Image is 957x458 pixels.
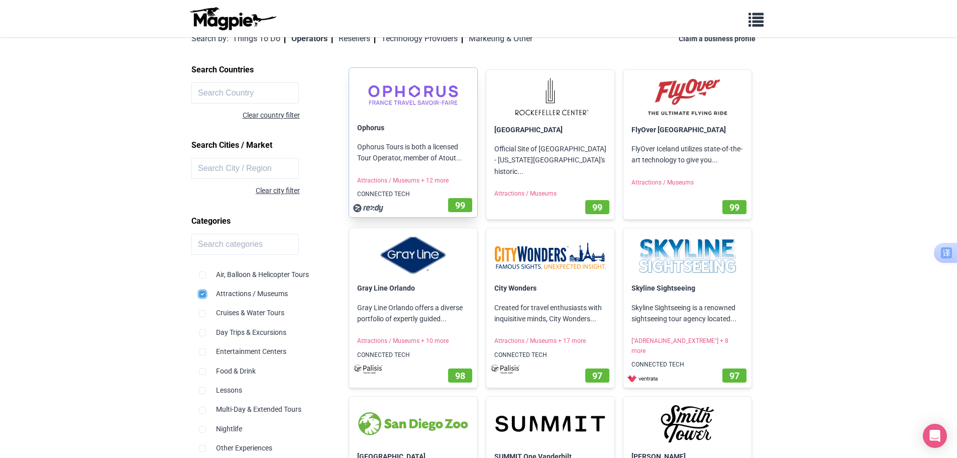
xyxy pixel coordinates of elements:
[923,424,947,448] div: Open Intercom Messenger
[199,434,328,453] div: Other Experiences
[455,371,465,381] span: 98
[233,34,285,43] a: Things To Do
[592,371,602,381] span: 97
[357,236,469,274] img: Gray Line Orlando logo
[199,261,328,280] div: Air, Balloon & Helicopter Tours
[199,280,328,299] div: Attractions / Museums
[339,34,375,43] a: Resellers
[353,364,383,374] img: uwrmtev4yfcwscorgnwl.svg
[199,299,328,318] div: Cruises & Water Tours
[349,186,477,203] p: CONNECTED TECH
[291,34,333,43] a: Operators
[623,174,752,192] p: Attractions / Museums
[191,213,335,230] h2: Categories
[349,346,477,364] p: CONNECTED TECH
[494,284,537,292] a: City Wonders
[679,35,760,43] a: Claim a business profile
[486,135,614,185] p: Official Site of [GEOGRAPHIC_DATA] - [US_STATE][GEOGRAPHIC_DATA]'s historic...
[494,236,606,274] img: City Wonders logo
[353,203,383,213] img: nqlimdq2sxj4qjvnmsjn.svg
[191,61,335,78] h2: Search Countries
[199,377,328,396] div: Lessons
[631,236,743,274] img: Skyline Sightseeing logo
[191,32,229,45] div: Search by:
[729,202,739,213] span: 99
[199,415,328,434] div: Nightlife
[191,82,299,104] input: Search Country
[623,135,752,174] p: FlyOver Iceland utilizes state-of-the-art technology to give you...
[631,405,743,443] img: Smith Tower logo
[490,364,520,374] img: uwrmtev4yfcwscorgnwl.svg
[357,284,415,292] a: Gray Line Orlando
[357,76,469,114] img: Ophorus logo
[199,338,328,357] div: Entertainment Centers
[627,374,658,384] img: ounbir3vnerptndakfen.svg
[469,34,533,43] a: Marketing & Other
[623,356,752,374] p: CONNECTED TECH
[381,34,463,43] a: Technology Providers
[631,284,695,292] a: Skyline Sightseeing
[191,158,299,179] input: Search City / Region
[486,346,614,364] p: CONNECTED TECH
[357,405,469,443] img: San Diego Zoo logo
[631,78,743,116] img: FlyOver Iceland logo
[349,332,477,350] p: Attractions / Museums + 10 more
[357,124,384,132] a: Ophorus
[486,294,614,333] p: Created for travel enthusiasts with inquisitive minds, City Wonders...
[199,396,328,415] div: Multi-Day & Extended Tours
[494,126,563,134] a: [GEOGRAPHIC_DATA]
[631,126,726,134] a: FlyOver [GEOGRAPHIC_DATA]
[455,200,465,211] span: 99
[623,332,752,359] p: ["ADRENALINE_AND_EXTREME"] + 8 more
[187,7,278,31] img: logo-ab69f6fb50320c5b225c76a69d11143b.png
[191,234,299,255] input: Search categories
[349,172,477,190] p: Attractions / Museums + 12 more
[191,185,300,196] div: Clear city filter
[199,319,328,338] div: Day Trips & Excursions
[199,357,328,377] div: Food & Drink
[623,294,752,333] p: Skyline Sightseeing is a renowned sightseeing tour agency located...
[729,371,739,381] span: 97
[494,78,606,116] img: Rockefeller Center logo
[486,332,614,350] p: Attractions / Museums + 17 more
[349,294,477,333] p: Gray Line Orlando offers a diverse portfolio of expertly guided...
[592,202,602,213] span: 99
[494,405,606,443] img: SUMMIT One Vanderbilt logo
[191,137,335,154] h2: Search Cities / Market
[349,133,477,172] p: Ophorus Tours is both a licensed Tour Operator, member of Atout...
[486,185,614,203] p: Attractions / Museums
[191,110,300,121] div: Clear country filter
